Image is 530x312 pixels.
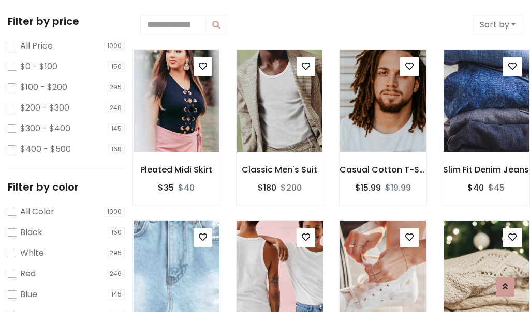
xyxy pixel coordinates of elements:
span: 295 [107,248,125,258]
h6: $40 [467,183,484,193]
del: $19.99 [385,182,411,194]
label: $0 - $100 [20,60,57,73]
label: Blue [20,288,37,301]
span: 295 [107,82,125,92]
span: 145 [108,123,125,134]
h6: Classic Men's Suit [237,165,323,175]
h5: Filter by color [8,181,125,193]
label: $200 - $300 [20,102,69,114]
label: All Color [20,206,54,218]
span: 168 [108,144,125,154]
span: 145 [108,289,125,300]
h6: $35 [158,183,174,193]
span: 246 [107,269,125,279]
del: $45 [488,182,505,194]
label: All Price [20,40,53,52]
span: 150 [108,227,125,238]
label: $300 - $400 [20,122,70,135]
label: Red [20,268,36,280]
h6: Casual Cotton T-Shirt [340,165,426,175]
h6: $15.99 [355,183,381,193]
del: $200 [281,182,302,194]
span: 1000 [104,41,125,51]
span: 1000 [104,207,125,217]
label: $100 - $200 [20,81,67,93]
h6: Slim Fit Denim Jeans [443,165,530,175]
span: 246 [107,103,125,113]
h6: $180 [258,183,276,193]
del: $40 [178,182,195,194]
h5: Filter by price [8,15,125,27]
span: 150 [108,61,125,72]
label: White [20,247,44,259]
label: $400 - $500 [20,143,71,155]
h6: Pleated Midi Skirt [133,165,220,175]
button: Sort by [473,15,522,35]
label: Black [20,226,42,239]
